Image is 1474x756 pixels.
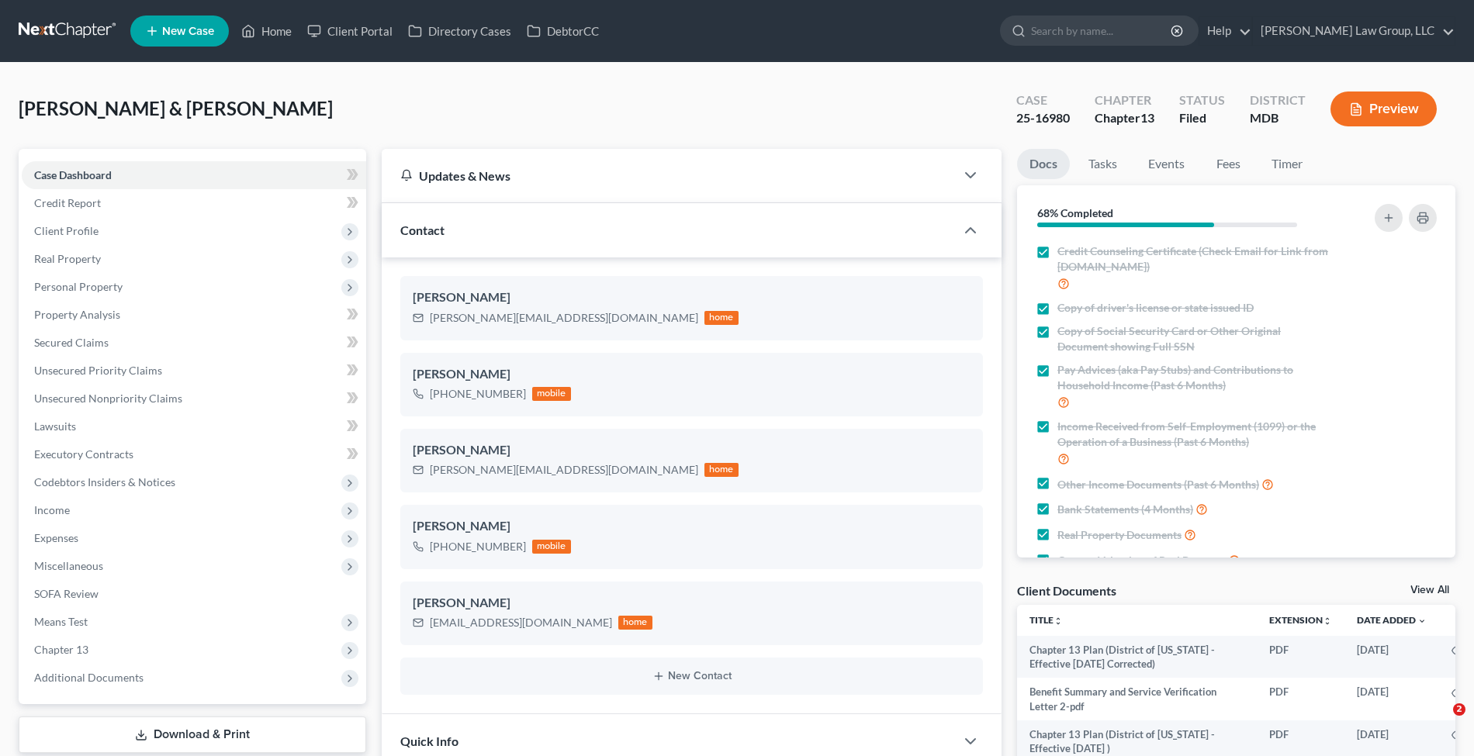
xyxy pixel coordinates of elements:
a: Fees [1203,149,1253,179]
div: [PERSON_NAME] [413,594,971,613]
div: MDB [1250,109,1306,127]
span: Pay Advices (aka Pay Stubs) and Contributions to Household Income (Past 6 Months) [1057,362,1333,393]
span: Additional Documents [34,671,144,684]
span: SOFA Review [34,587,99,600]
span: Miscellaneous [34,559,103,572]
span: Copy of Social Security Card or Other Original Document showing Full SSN [1057,323,1333,354]
button: New Contact [413,670,971,682]
div: [PHONE_NUMBER] [430,539,526,554]
a: Case Dashboard [22,161,366,189]
div: home [704,311,739,325]
span: 2 [1453,703,1465,716]
div: 25-16980 [1016,109,1070,127]
a: Lawsuits [22,413,366,440]
div: mobile [532,540,571,554]
span: Codebtors Insiders & Notices [34,475,175,488]
a: Client Portal [299,17,400,45]
td: [DATE] [1344,636,1439,678]
span: Property Analysis [34,308,120,321]
div: [EMAIL_ADDRESS][DOMAIN_NAME] [430,615,612,630]
a: Timer [1259,149,1315,179]
td: PDF [1257,678,1344,720]
span: Unsecured Nonpriority Claims [34,392,182,405]
i: expand_more [1417,616,1427,626]
a: Home [234,17,299,45]
span: Bank Statements (4 Months) [1057,502,1193,517]
span: Client Profile [34,224,99,237]
span: Personal Property [34,280,123,293]
a: View All [1410,585,1449,595]
a: Credit Report [22,189,366,217]
span: Other Income Documents (Past 6 Months) [1057,477,1259,492]
span: Chapter 13 [34,643,88,656]
div: [PERSON_NAME] [413,288,971,307]
i: unfold_more [1054,616,1063,626]
span: Expenses [34,531,78,544]
div: mobile [532,387,571,401]
a: Titleunfold_more [1029,614,1063,626]
span: 13 [1140,110,1154,125]
td: [DATE] [1344,678,1439,720]
a: Secured Claims [22,329,366,357]
div: Chapter [1095,91,1154,109]
div: Updates & News [400,167,936,184]
i: unfold_more [1323,616,1332,626]
span: Contact [400,223,445,237]
td: Chapter 13 Plan (District of [US_STATE] - Effective [DATE] Corrected) [1017,636,1257,678]
span: Income Received from Self-Employment (1099) or the Operation of a Business (Past 6 Months) [1057,419,1333,450]
a: SOFA Review [22,580,366,608]
div: home [704,463,739,477]
div: District [1250,91,1306,109]
a: Tasks [1076,149,1130,179]
div: [PHONE_NUMBER] [430,386,526,402]
a: Property Analysis [22,301,366,329]
div: Status [1179,91,1225,109]
a: Help [1199,17,1251,45]
a: Executory Contracts [22,440,366,468]
a: [PERSON_NAME] Law Group, LLC [1253,17,1455,45]
span: Real Property [34,252,101,265]
span: Lawsuits [34,419,76,433]
span: Real Property Documents [1057,527,1182,543]
a: Docs [1017,149,1070,179]
strong: 68% Completed [1037,206,1113,219]
span: Credit Counseling Certificate (Check Email for Link from [DOMAIN_NAME]) [1057,243,1333,274]
span: Secured Claims [34,336,109,349]
a: Download & Print [19,716,366,753]
span: [PERSON_NAME] & [PERSON_NAME] [19,97,333,119]
span: Quick Info [400,734,458,748]
div: home [618,616,652,630]
span: Means Test [34,615,88,628]
span: Credit Report [34,196,101,209]
iframe: Intercom live chat [1421,703,1458,740]
a: Unsecured Priority Claims [22,357,366,385]
a: Directory Cases [400,17,519,45]
div: Chapter [1095,109,1154,127]
span: Executory Contracts [34,447,133,461]
a: Date Added expand_more [1357,614,1427,626]
div: [PERSON_NAME] [413,517,971,536]
a: DebtorCC [519,17,607,45]
div: Filed [1179,109,1225,127]
span: Income [34,503,70,516]
td: Benefit Summary and Service Verification Letter 2-pdf [1017,678,1257,720]
span: Copy of driver's license or state issued ID [1057,300,1254,316]
input: Search by name... [1031,16,1173,45]
span: Current Valuation of Real Property [1057,553,1226,568]
div: [PERSON_NAME] [413,365,971,384]
td: PDF [1257,636,1344,678]
button: Preview [1330,91,1437,126]
span: Unsecured Priority Claims [34,364,162,377]
div: Case [1016,91,1070,109]
div: [PERSON_NAME][EMAIL_ADDRESS][DOMAIN_NAME] [430,310,698,326]
a: Extensionunfold_more [1269,614,1332,626]
span: Case Dashboard [34,168,112,181]
span: New Case [162,26,214,37]
div: [PERSON_NAME] [413,441,971,460]
div: Client Documents [1017,582,1116,599]
a: Events [1136,149,1197,179]
div: [PERSON_NAME][EMAIL_ADDRESS][DOMAIN_NAME] [430,462,698,478]
a: Unsecured Nonpriority Claims [22,385,366,413]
